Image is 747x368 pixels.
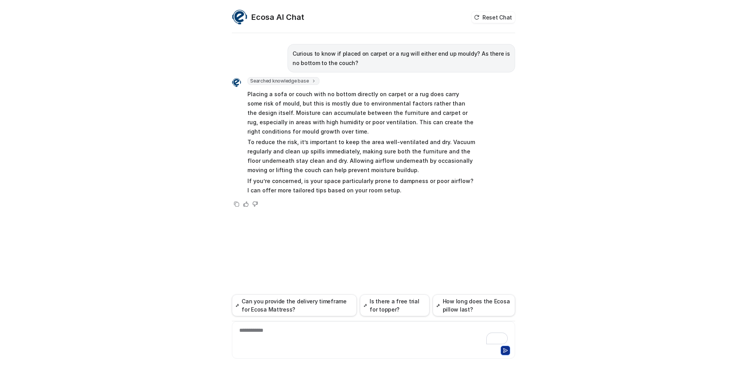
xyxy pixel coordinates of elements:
p: If you’re concerned, is your space particularly prone to dampness or poor airflow? I can offer mo... [247,176,475,195]
button: Reset Chat [472,12,515,23]
p: Curious to know if placed on carpet or a rug will either end up mouldy? As there is no bottom to ... [293,49,510,68]
div: To enrich screen reader interactions, please activate Accessibility in Grammarly extension settings [234,326,513,344]
img: Widget [232,9,247,25]
p: Placing a sofa or couch with no bottom directly on carpet or a rug does carry some risk of mould,... [247,90,475,136]
span: Searched knowledge base [247,77,319,85]
p: To reduce the risk, it’s important to keep the area well-ventilated and dry. Vacuum regularly and... [247,137,475,175]
button: Is there a free trial for topper? [360,294,430,316]
h2: Ecosa AI Chat [251,12,304,23]
img: Widget [232,78,241,87]
button: How long does the Ecosa pillow last? [433,294,515,316]
button: Can you provide the delivery timeframe for Ecosa Mattress? [232,294,357,316]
